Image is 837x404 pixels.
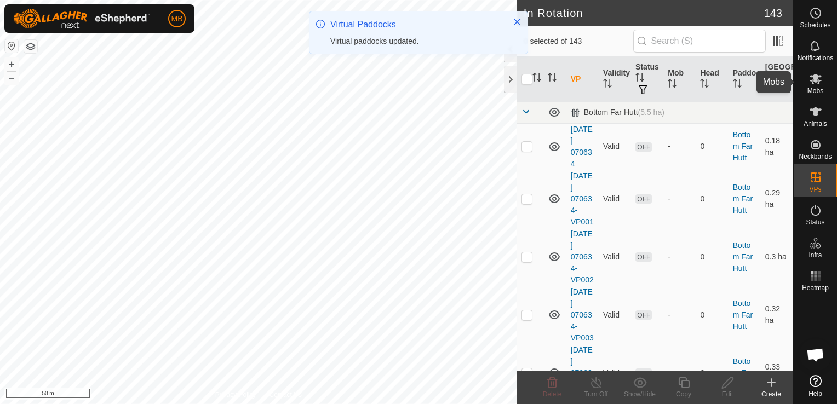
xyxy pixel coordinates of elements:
[799,338,832,371] div: Open chat
[330,36,501,47] div: Virtual paddocks updated.
[696,344,728,402] td: 0
[800,22,830,28] span: Schedules
[761,286,793,344] td: 0.32 ha
[574,389,618,399] div: Turn Off
[599,286,631,344] td: Valid
[733,241,753,273] a: Bottom Far Hutt
[696,170,728,228] td: 0
[5,72,18,85] button: –
[524,7,764,20] h2: In Rotation
[696,228,728,286] td: 0
[733,130,753,162] a: Bottom Far Hutt
[733,80,742,89] p-sorticon: Activate to sort
[809,252,822,258] span: Infra
[761,344,793,402] td: 0.33 ha
[700,80,709,89] p-sorticon: Activate to sort
[804,120,827,127] span: Animals
[764,5,782,21] span: 143
[765,86,774,95] p-sorticon: Activate to sort
[696,57,728,102] th: Head
[635,194,652,204] span: OFF
[749,389,793,399] div: Create
[806,219,824,226] span: Status
[270,390,302,400] a: Contact Us
[599,170,631,228] td: Valid
[663,57,696,102] th: Mob
[599,344,631,402] td: Valid
[733,299,753,331] a: Bottom Far Hutt
[631,57,663,102] th: Status
[603,80,612,89] p-sorticon: Activate to sort
[761,170,793,228] td: 0.29 ha
[633,30,766,53] input: Search (S)
[668,141,691,152] div: -
[662,389,706,399] div: Copy
[571,229,594,284] a: [DATE] 070634-VP002
[5,39,18,53] button: Reset Map
[668,309,691,321] div: -
[599,228,631,286] td: Valid
[761,57,793,102] th: [GEOGRAPHIC_DATA] Area
[171,13,183,25] span: MB
[635,368,652,378] span: OFF
[799,153,832,160] span: Neckbands
[13,9,150,28] img: Gallagher Logo
[618,389,662,399] div: Show/Hide
[571,125,593,168] a: [DATE] 070634
[571,171,594,226] a: [DATE] 070634-VP001
[509,14,525,30] button: Close
[599,57,631,102] th: Validity
[794,371,837,401] a: Help
[524,36,633,47] span: 0 selected of 143
[638,108,664,117] span: (5.5 ha)
[798,55,833,61] span: Notifications
[761,123,793,170] td: 0.18 ha
[548,74,557,83] p-sorticon: Activate to sort
[635,252,652,262] span: OFF
[668,193,691,205] div: -
[668,80,677,89] p-sorticon: Activate to sort
[571,108,664,117] div: Bottom Far Hutt
[571,287,594,342] a: [DATE] 070634-VP003
[215,390,256,400] a: Privacy Policy
[5,57,18,71] button: +
[807,88,823,94] span: Mobs
[729,57,761,102] th: Paddock
[696,286,728,344] td: 0
[802,285,829,291] span: Heatmap
[599,123,631,170] td: Valid
[761,228,793,286] td: 0.3 ha
[635,74,644,83] p-sorticon: Activate to sort
[809,390,822,397] span: Help
[571,345,594,400] a: [DATE] 070634-VP004
[543,390,562,398] span: Delete
[635,142,652,152] span: OFF
[668,251,691,263] div: -
[733,183,753,215] a: Bottom Far Hutt
[635,310,652,320] span: OFF
[24,40,37,53] button: Map Layers
[733,357,753,389] a: Bottom Far Hutt
[668,367,691,379] div: -
[809,186,821,193] span: VPs
[566,57,599,102] th: VP
[330,18,501,31] div: Virtual Paddocks
[696,123,728,170] td: 0
[706,389,749,399] div: Edit
[532,74,541,83] p-sorticon: Activate to sort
